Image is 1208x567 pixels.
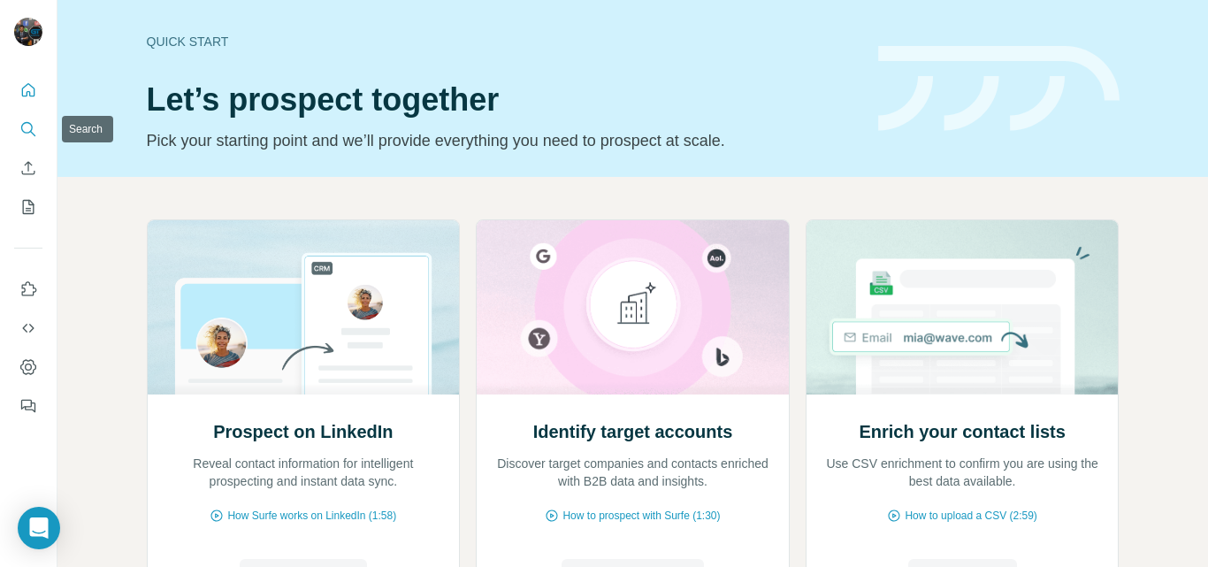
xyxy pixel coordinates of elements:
button: Feedback [14,390,42,422]
p: Pick your starting point and we’ll provide everything you need to prospect at scale. [147,128,857,153]
button: Use Surfe on LinkedIn [14,273,42,305]
p: Reveal contact information for intelligent prospecting and instant data sync. [165,455,442,490]
button: Use Surfe API [14,312,42,344]
button: Enrich CSV [14,152,42,184]
h1: Let’s prospect together [147,82,857,118]
span: How to prospect with Surfe (1:30) [562,508,720,524]
button: My lists [14,191,42,223]
h2: Identify target accounts [533,419,733,444]
img: Prospect on LinkedIn [147,220,461,395]
h2: Prospect on LinkedIn [213,419,393,444]
span: How to upload a CSV (2:59) [905,508,1036,524]
div: Open Intercom Messenger [18,507,60,549]
p: Use CSV enrichment to confirm you are using the best data available. [824,455,1101,490]
p: Discover target companies and contacts enriched with B2B data and insights. [494,455,771,490]
div: Quick start [147,33,857,50]
button: Quick start [14,74,42,106]
img: banner [878,46,1120,132]
img: Enrich your contact lists [806,220,1120,395]
img: Avatar [14,18,42,46]
img: Identify target accounts [476,220,790,395]
button: Search [14,113,42,145]
span: How Surfe works on LinkedIn (1:58) [227,508,396,524]
h2: Enrich your contact lists [859,419,1065,444]
button: Dashboard [14,351,42,383]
